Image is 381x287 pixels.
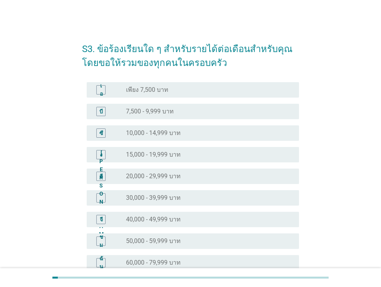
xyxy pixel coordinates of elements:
[99,150,103,245] font: [PERSON_NAME]
[126,108,174,115] font: 7,500 - 9,999 บาท
[126,237,181,245] font: 50,000 - 59,999 บาท
[82,44,292,68] font: S3. ข้อร้องเรียนใด ๆ สำหรับรายได้ต่อเดือนสำหรับคุณโดยขอให้รวมของทุกคนในครอบครัว
[99,255,103,270] font: ฉัน
[126,151,181,158] font: 15,000 - 19,999 บาท
[126,216,181,223] font: 40,000 - 49,999 บาท
[99,130,103,136] font: ซี
[126,86,168,93] font: เพียง 7,500 บาท
[126,172,181,180] font: 20,000 - 29,999 บาท
[126,194,181,201] font: 30,000 - 39,999 บาท
[99,216,102,222] font: จี
[99,108,103,114] font: บี
[126,129,181,137] font: 10,000 - 14,999 บาท
[99,83,102,97] font: เอ
[126,259,181,266] font: 60,000 - 79,999 บาท
[99,234,103,248] font: ชม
